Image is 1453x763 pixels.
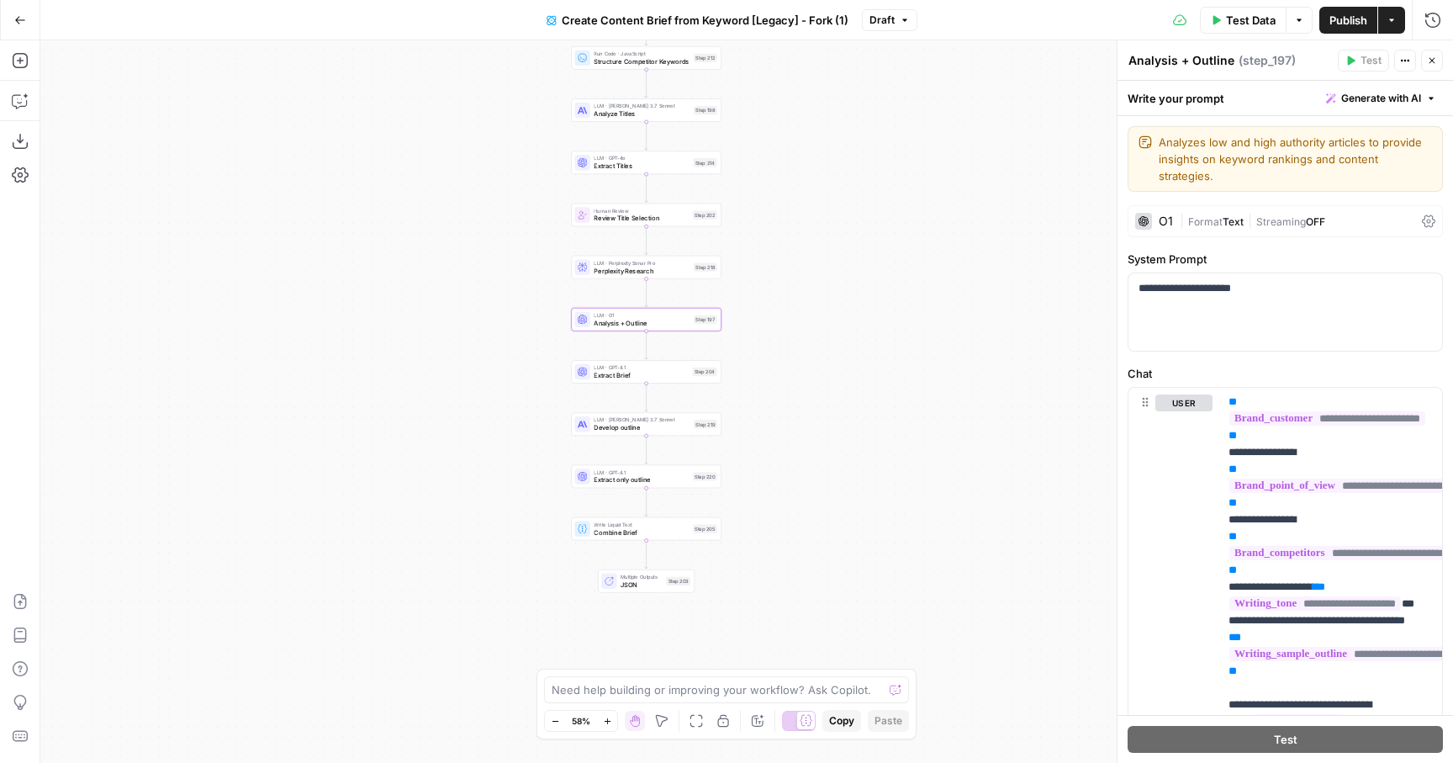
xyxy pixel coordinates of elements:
[1256,215,1306,228] span: Streaming
[693,472,717,480] div: Step 220
[645,384,647,411] g: Edge from step_204 to step_219
[694,315,717,324] div: Step 197
[1319,7,1377,34] button: Publish
[571,204,721,227] div: Human ReviewReview Title SelectionStep 202
[594,207,689,215] span: Human Review
[1117,81,1453,115] div: Write your prompt
[621,573,663,580] span: Multiple Outputs
[571,360,721,384] div: LLM · GPT-4.1Extract BriefStep 204
[594,521,689,528] span: Write Liquid Text
[594,469,689,476] span: LLM · GPT-4.1
[571,151,721,174] div: LLM · GPT-4oExtract TitlesStep 214
[1128,52,1234,69] textarea: Analysis + Outline
[572,714,590,728] span: 58%
[1128,251,1443,268] label: System Prompt
[1180,212,1188,229] span: |
[594,259,690,267] span: LLM · Perplexity Sonar Pro
[692,368,716,376] div: Step 204
[594,266,690,276] span: Perplexity Research
[1188,215,1223,228] span: Format
[1244,212,1256,229] span: |
[1200,7,1286,34] button: Test Data
[1128,726,1443,753] button: Test
[645,122,647,150] g: Edge from step_198 to step_214
[571,570,721,593] div: Multiple OutputsJSONStep 203
[1128,365,1443,382] label: Chat
[1329,12,1367,29] span: Publish
[1239,52,1296,69] span: ( step_197 )
[594,102,690,109] span: LLM · [PERSON_NAME] 3.7 Sonnet
[1155,395,1213,411] button: user
[594,475,689,485] span: Extract only outline
[594,162,689,172] span: Extract Titles
[1341,91,1421,106] span: Generate with AI
[594,423,690,433] span: Develop outline
[694,106,717,114] div: Step 198
[594,214,689,224] span: Review Title Selection
[594,318,690,328] span: Analysis + Outline
[594,311,690,319] span: LLM · O1
[693,524,717,533] div: Step 205
[874,713,902,729] span: Paste
[594,416,690,423] span: LLM · [PERSON_NAME] 3.7 Sonnet
[1306,215,1325,228] span: OFF
[694,262,717,271] div: Step 218
[1319,87,1443,109] button: Generate with AI
[594,527,689,538] span: Combine Brief
[862,9,917,31] button: Draft
[594,370,688,380] span: Extract Brief
[1226,12,1276,29] span: Test Data
[594,50,690,57] span: Run Code · JavaScript
[645,278,647,306] g: Edge from step_218 to step_197
[594,56,690,66] span: Structure Competitor Keywords
[571,46,721,70] div: Run Code · JavaScriptStructure Competitor KeywordsStep 212
[1159,215,1173,227] div: O1
[645,174,647,202] g: Edge from step_214 to step_202
[571,256,721,279] div: LLM · Perplexity Sonar ProPerplexity ResearchStep 218
[571,98,721,122] div: LLM · [PERSON_NAME] 3.7 SonnetAnalyze TitlesStep 198
[694,420,717,428] div: Step 219
[666,577,690,585] div: Step 203
[693,210,717,219] div: Step 202
[645,18,647,45] g: Edge from step_89-iteration-end to step_212
[571,412,721,436] div: LLM · [PERSON_NAME] 3.7 SonnetDevelop outlineStep 219
[1274,731,1297,748] span: Test
[645,331,647,359] g: Edge from step_197 to step_204
[694,54,717,62] div: Step 212
[645,226,647,254] g: Edge from step_202 to step_218
[1361,53,1382,68] span: Test
[571,308,721,331] div: LLM · O1Analysis + OutlineStep 197
[536,7,859,34] button: Create Content Brief from Keyword [Legacy] - Fork (1)
[868,710,909,732] button: Paste
[1223,215,1244,228] span: Text
[645,436,647,464] g: Edge from step_219 to step_220
[594,154,689,162] span: LLM · GPT-4o
[1338,50,1389,72] button: Test
[693,158,716,167] div: Step 214
[621,580,663,590] span: JSON
[645,540,647,568] g: Edge from step_205 to step_203
[562,12,848,29] span: Create Content Brief from Keyword [Legacy] - Fork (1)
[594,363,688,371] span: LLM · GPT-4.1
[829,713,854,729] span: Copy
[594,109,690,119] span: Analyze Titles
[645,70,647,98] g: Edge from step_212 to step_198
[571,517,721,541] div: Write Liquid TextCombine BriefStep 205
[571,465,721,489] div: LLM · GPT-4.1Extract only outlineStep 220
[869,13,895,28] span: Draft
[1159,134,1432,184] textarea: Analyzes low and high authority articles to provide insights on keyword rankings and content stra...
[645,488,647,516] g: Edge from step_220 to step_205
[822,710,861,732] button: Copy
